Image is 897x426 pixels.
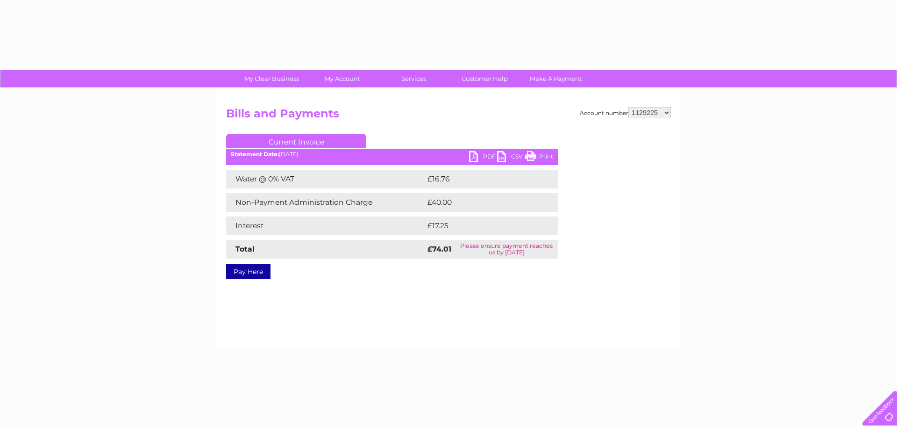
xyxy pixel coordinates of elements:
strong: Total [235,245,255,253]
a: Pay Here [226,264,271,279]
a: Customer Help [446,70,523,87]
div: Account number [580,107,671,118]
div: [DATE] [226,151,558,158]
td: Non-Payment Administration Charge [226,193,425,212]
td: Water @ 0% VAT [226,170,425,188]
a: PDF [469,151,497,165]
a: Current Invoice [226,134,366,148]
a: Print [525,151,553,165]
td: Please ensure payment reaches us by [DATE] [455,240,558,259]
a: Services [375,70,452,87]
td: Interest [226,217,425,235]
b: Statement Date: [231,151,279,158]
a: CSV [497,151,525,165]
h2: Bills and Payments [226,107,671,125]
td: £16.76 [425,170,538,188]
a: Make A Payment [517,70,594,87]
a: My Account [304,70,381,87]
a: My Clear Business [233,70,310,87]
td: £40.00 [425,193,540,212]
strong: £74.01 [427,245,451,253]
td: £17.25 [425,217,537,235]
